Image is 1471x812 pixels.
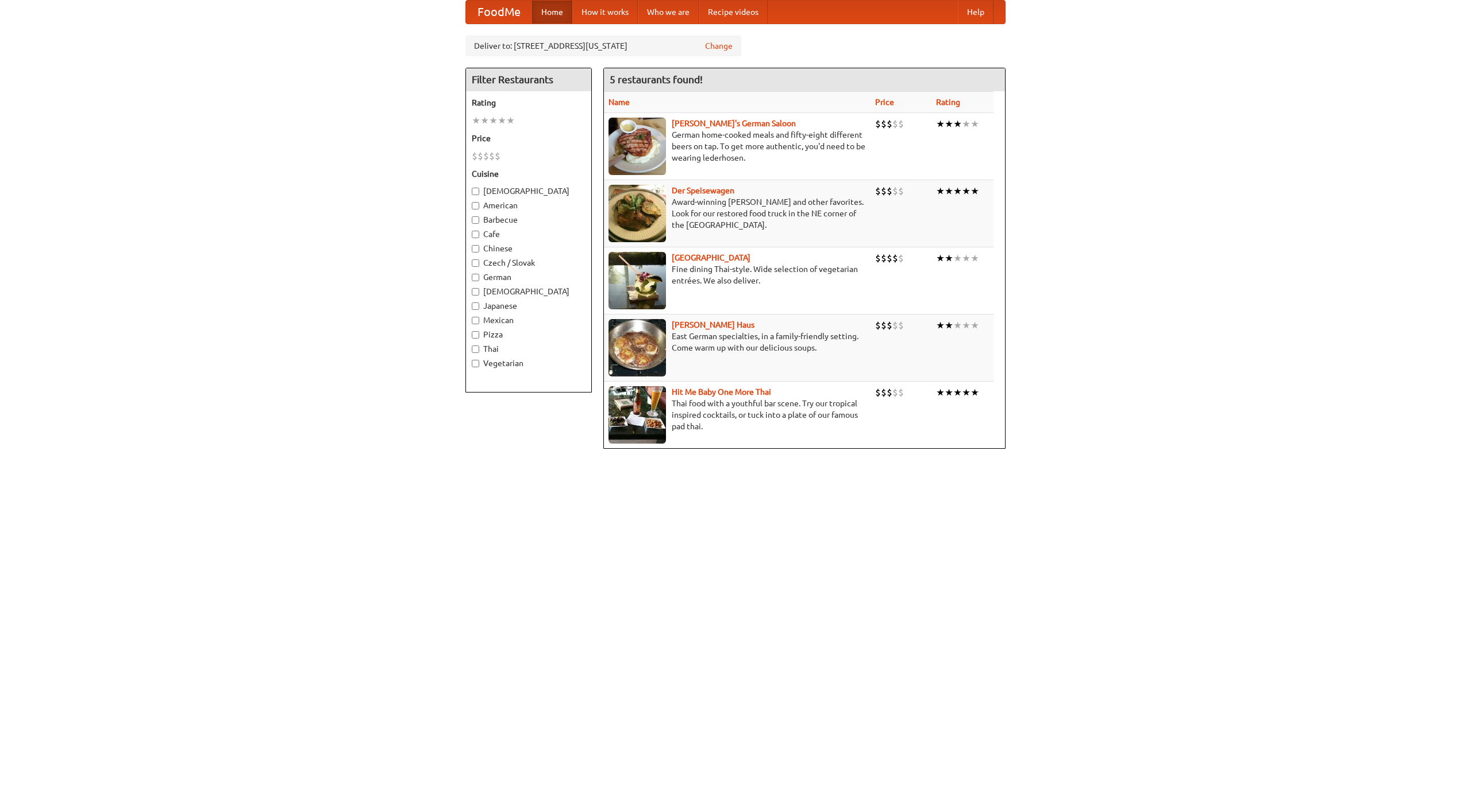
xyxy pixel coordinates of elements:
img: kohlhaus.jpg [609,319,666,376]
li: ★ [971,252,979,265]
li: $ [472,150,478,162]
label: Mexican [472,314,586,326]
input: Japanese [472,302,479,310]
a: Der Speisewagen [672,186,734,195]
li: ★ [962,118,971,130]
li: ★ [945,252,953,265]
li: ★ [953,252,962,265]
label: German [472,271,586,283]
li: $ [898,185,904,197]
div: Deliver to: [STREET_ADDRESS][US_STATE] [465,36,741,56]
input: Cafe [472,231,479,238]
li: $ [887,185,892,197]
label: American [472,200,586,211]
li: ★ [472,114,480,127]
p: Fine dining Thai-style. Wide selection of vegetarian entrées. We also deliver. [609,263,866,286]
a: [PERSON_NAME] Haus [672,320,754,329]
a: Home [532,1,572,24]
p: East German specialties, in a family-friendly setting. Come warm up with our delicious soups. [609,331,866,353]
label: Thai [472,343,586,355]
li: ★ [945,118,953,130]
li: $ [489,150,495,162]
label: Pizza [472,329,586,340]
li: ★ [936,386,945,399]
b: Hit Me Baby One More Thai [672,387,771,397]
input: Barbecue [472,216,479,224]
input: Thai [472,345,479,353]
li: $ [478,150,483,162]
li: ★ [489,114,498,127]
li: ★ [936,185,945,197]
li: $ [881,185,887,197]
li: ★ [971,319,979,332]
img: speisewagen.jpg [609,185,666,242]
li: ★ [971,185,979,197]
li: $ [892,185,898,197]
a: How it works [572,1,638,24]
li: $ [887,386,892,399]
li: ★ [945,386,953,399]
h4: Filter Restaurants [466,68,591,91]
li: ★ [962,319,971,332]
li: ★ [936,319,945,332]
h5: Price [472,133,586,144]
li: ★ [962,252,971,265]
label: Cafe [472,228,586,240]
li: $ [898,386,904,399]
li: $ [875,386,881,399]
b: [PERSON_NAME]'s German Saloon [672,119,796,128]
li: $ [881,252,887,265]
li: ★ [936,252,945,265]
li: $ [887,118,892,130]
input: [DEMOGRAPHIC_DATA] [472,288,479,296]
li: ★ [971,386,979,399]
li: ★ [945,185,953,197]
h5: Rating [472,97,586,108]
label: Japanese [472,300,586,312]
input: Chinese [472,245,479,252]
b: [GEOGRAPHIC_DATA] [672,253,750,262]
li: ★ [953,386,962,399]
a: FoodMe [466,1,532,24]
img: esthers.jpg [609,118,666,175]
li: $ [898,319,904,332]
li: ★ [945,319,953,332]
label: Vegetarian [472,358,586,369]
p: Thai food with a youthful bar scene. Try our tropical inspired cocktails, or tuck into a plate of... [609,398,866,432]
label: [DEMOGRAPHIC_DATA] [472,185,586,197]
input: Mexican [472,317,479,324]
input: Vegetarian [472,360,479,367]
li: $ [887,319,892,332]
input: Pizza [472,331,479,339]
li: ★ [971,118,979,130]
li: $ [881,319,887,332]
li: ★ [480,114,489,127]
li: $ [887,252,892,265]
label: Czech / Slovak [472,257,586,269]
li: ★ [506,114,515,127]
li: $ [898,252,904,265]
li: $ [875,252,881,265]
input: Czech / Slovak [472,259,479,267]
li: $ [892,252,898,265]
li: $ [875,185,881,197]
li: ★ [953,319,962,332]
li: ★ [962,185,971,197]
li: ★ [953,185,962,197]
li: $ [898,118,904,130]
li: $ [483,150,489,162]
ng-pluralize: 5 restaurants found! [610,74,703,85]
input: German [472,274,479,281]
label: [DEMOGRAPHIC_DATA] [472,286,586,297]
li: ★ [962,386,971,399]
a: Help [958,1,993,24]
li: $ [881,386,887,399]
a: Rating [936,98,960,107]
h5: Cuisine [472,168,586,180]
label: Chinese [472,243,586,254]
img: babythai.jpg [609,386,666,444]
a: Recipe videos [699,1,768,24]
a: Change [705,40,733,52]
